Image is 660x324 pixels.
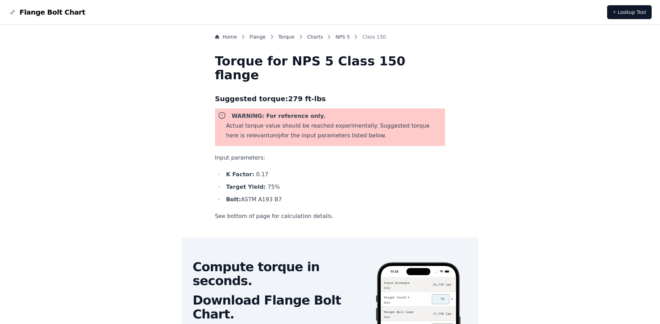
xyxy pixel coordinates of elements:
h2: Compute torque in seconds. [193,260,364,288]
h1: Torque for NPS 5 Class 150 flange [215,54,445,82]
p: Actual torque value should be reached experimentally. Suggested torque here is relevant for the i... [226,121,443,140]
b: Target Yield: [226,184,266,190]
li: 75 % [224,182,445,192]
span: Class 150 [362,33,386,40]
span: Flange Bolt Chart [19,7,85,17]
nav: Breadcrumb [215,33,445,43]
b: K Factor: [226,171,254,178]
a: Home [215,33,237,40]
a: NPS 5 [335,33,350,40]
b: Bolt: [226,196,241,203]
a: Torque [278,33,295,40]
i: only [270,132,281,139]
h3: Suggested torque: 279 ft-lbs [215,93,445,104]
a: Flange Bolt Chart LogoFlange Bolt Chart [8,7,85,17]
li: 0.17 [224,170,445,179]
a: ⚡ Lookup Tool [607,5,652,19]
h2: Download Flange Bolt Chart. [193,293,364,321]
img: Flange Bolt Chart Logo [8,8,17,16]
p: See bottom of page for calculation details. [215,211,445,221]
a: Charts [307,33,323,40]
li: ASTM A193 B7 [224,195,445,204]
a: Flange [249,33,266,40]
p: Input parameters: [215,153,445,163]
b: WARNING: For reference only. [232,113,326,119]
